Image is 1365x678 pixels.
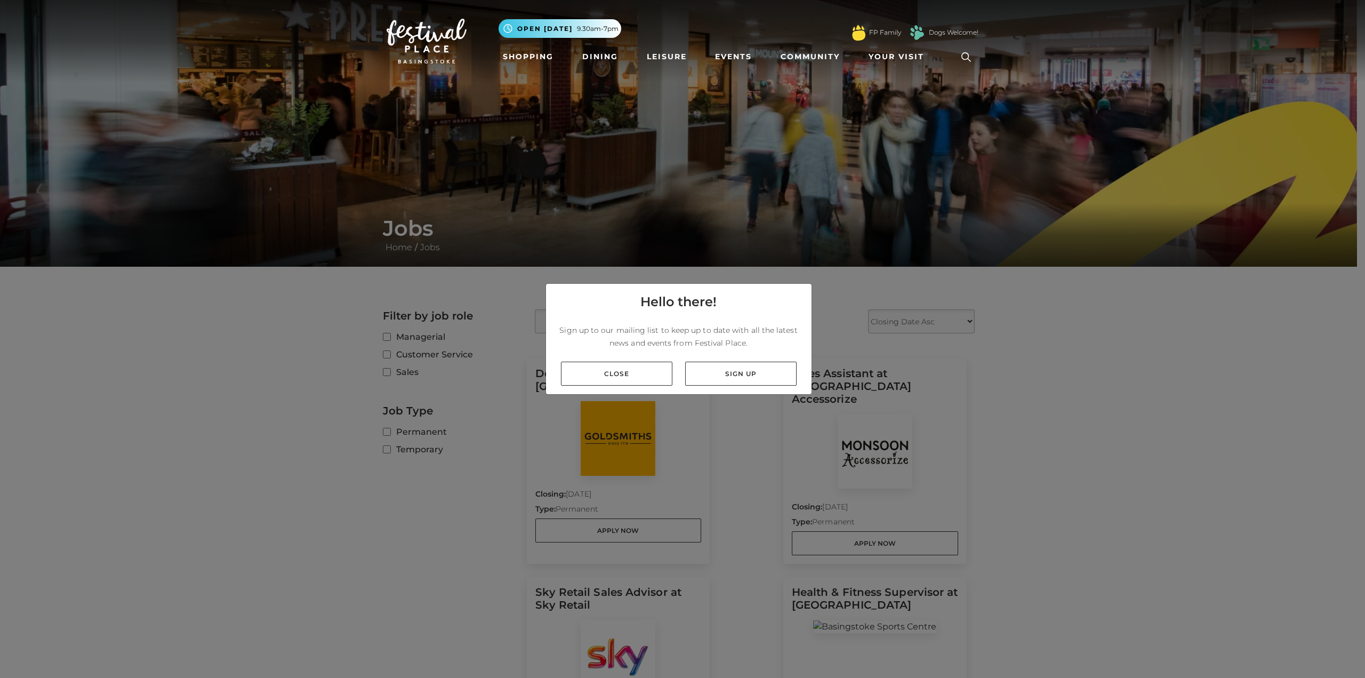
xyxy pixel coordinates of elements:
a: Your Visit [864,47,934,67]
h4: Hello there! [640,292,717,312]
p: Sign up to our mailing list to keep up to date with all the latest news and events from Festival ... [555,324,803,349]
span: 9.30am-7pm [577,24,619,34]
a: Events [711,47,756,67]
a: Close [561,362,672,386]
button: Open [DATE] 9.30am-7pm [499,19,621,38]
a: Shopping [499,47,558,67]
a: Dogs Welcome! [929,28,978,37]
a: Dining [578,47,622,67]
span: Your Visit [869,51,924,62]
a: Community [776,47,844,67]
a: Sign up [685,362,797,386]
a: FP Family [869,28,901,37]
a: Leisure [643,47,691,67]
span: Open [DATE] [517,24,573,34]
img: Festival Place Logo [387,19,467,63]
